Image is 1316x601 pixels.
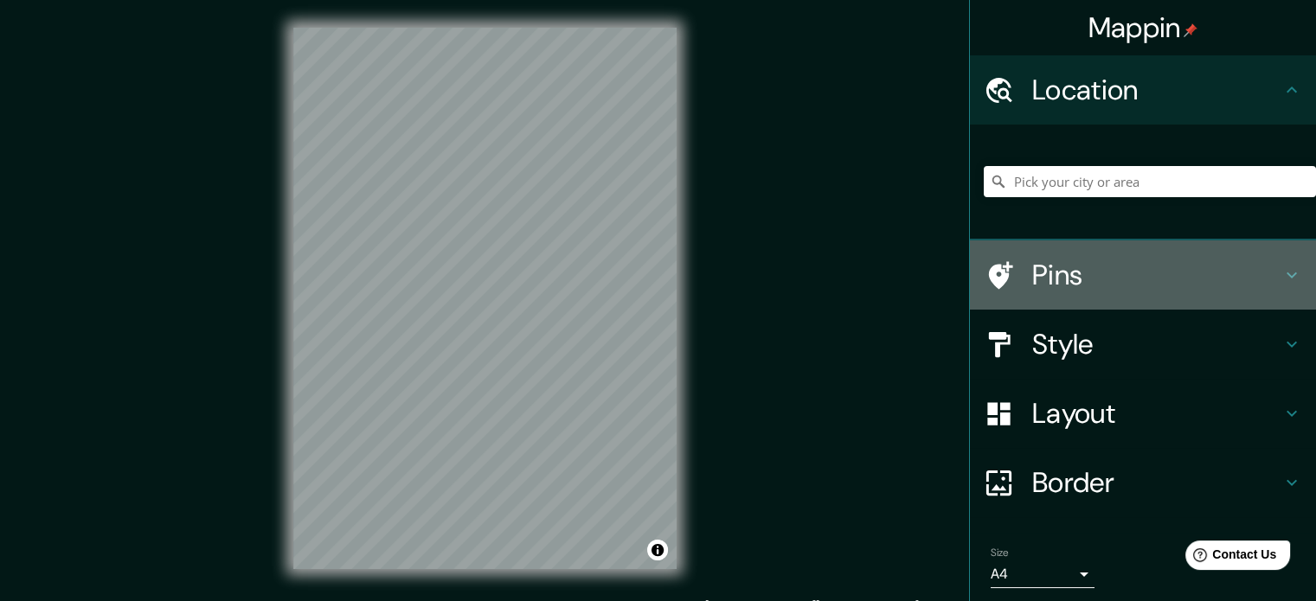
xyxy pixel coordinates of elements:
[647,540,668,560] button: Toggle attribution
[1032,73,1281,107] h4: Location
[970,448,1316,517] div: Border
[1184,23,1197,37] img: pin-icon.png
[991,560,1095,588] div: A4
[293,28,677,569] canvas: Map
[970,240,1316,310] div: Pins
[970,55,1316,125] div: Location
[1162,534,1297,582] iframe: Help widget launcher
[970,379,1316,448] div: Layout
[1032,258,1281,292] h4: Pins
[1032,396,1281,431] h4: Layout
[970,310,1316,379] div: Style
[984,166,1316,197] input: Pick your city or area
[1088,10,1198,45] h4: Mappin
[1032,465,1281,500] h4: Border
[1032,327,1281,361] h4: Style
[991,546,1009,560] label: Size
